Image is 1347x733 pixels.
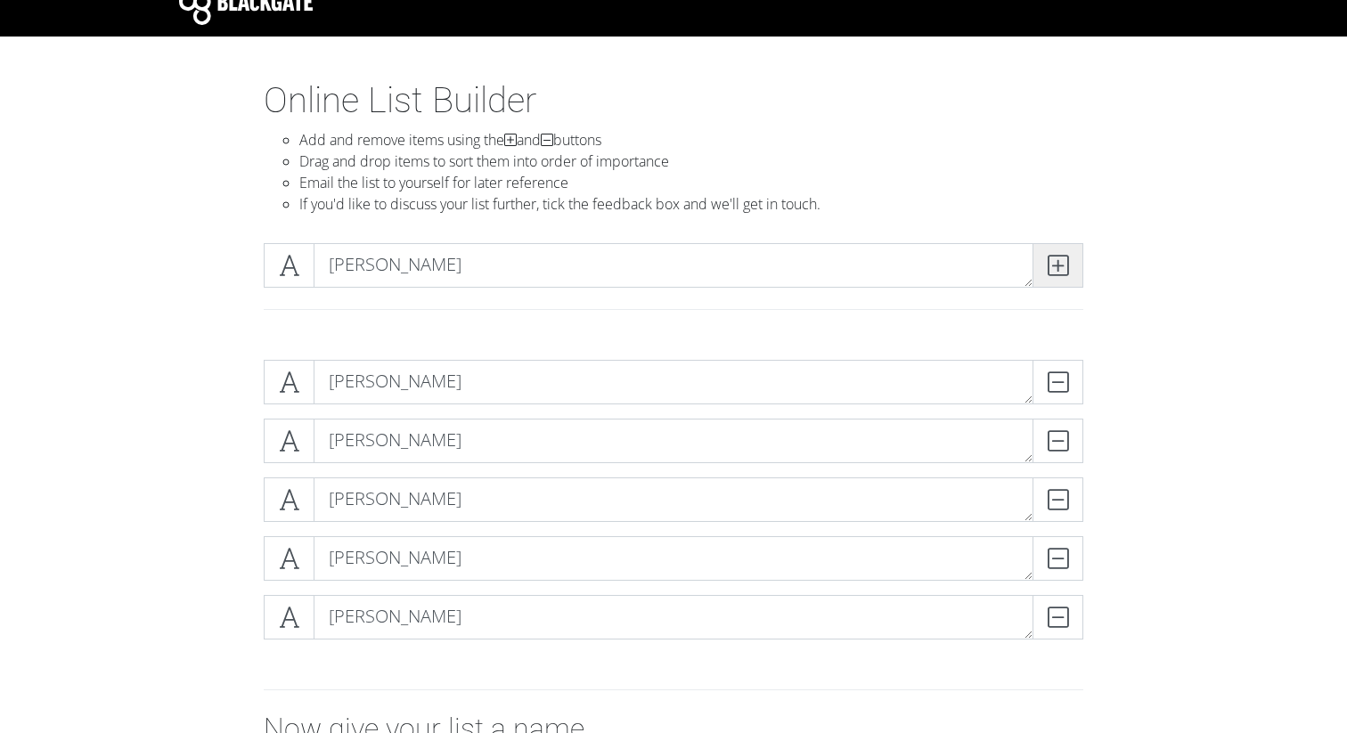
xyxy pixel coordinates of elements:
[299,172,1083,193] li: Email the list to yourself for later reference
[299,151,1083,172] li: Drag and drop items to sort them into order of importance
[264,79,1083,122] h1: Online List Builder
[299,193,1083,215] li: If you'd like to discuss your list further, tick the feedback box and we'll get in touch.
[299,129,1083,151] li: Add and remove items using the and buttons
